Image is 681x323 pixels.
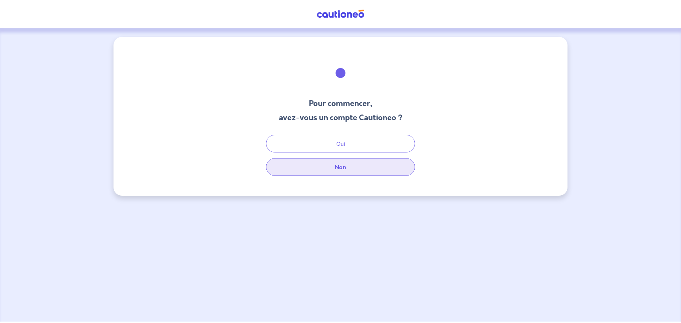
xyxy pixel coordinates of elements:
[279,112,403,123] h3: avez-vous un compte Cautioneo ?
[266,135,415,152] button: Oui
[266,158,415,176] button: Non
[321,54,360,92] img: illu_welcome.svg
[314,10,367,18] img: Cautioneo
[279,98,403,109] h3: Pour commencer,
